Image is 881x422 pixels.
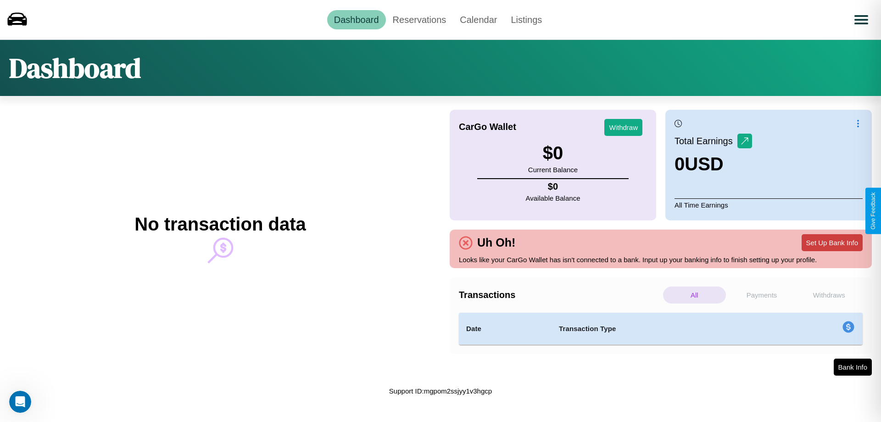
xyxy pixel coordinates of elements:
[526,192,580,204] p: Available Balance
[9,49,141,87] h1: Dashboard
[528,143,578,163] h3: $ 0
[675,133,737,149] p: Total Earnings
[675,154,752,174] h3: 0 USD
[797,287,860,304] p: Withdraws
[466,323,544,334] h4: Date
[559,323,767,334] h4: Transaction Type
[526,181,580,192] h4: $ 0
[9,391,31,413] iframe: Intercom live chat
[730,287,793,304] p: Payments
[870,192,876,230] div: Give Feedback
[386,10,453,29] a: Reservations
[459,290,661,300] h4: Transactions
[834,359,872,376] button: Bank Info
[389,385,492,397] p: Support ID: mgpom2ssjyy1v3hgcp
[453,10,504,29] a: Calendar
[459,313,863,345] table: simple table
[848,7,874,33] button: Open menu
[663,287,726,304] p: All
[327,10,386,29] a: Dashboard
[459,253,863,266] p: Looks like your CarGo Wallet has isn't connected to a bank. Input up your banking info to finish ...
[473,236,520,249] h4: Uh Oh!
[504,10,549,29] a: Listings
[134,214,306,235] h2: No transaction data
[459,122,516,132] h4: CarGo Wallet
[675,198,863,211] p: All Time Earnings
[604,119,642,136] button: Withdraw
[528,163,578,176] p: Current Balance
[802,234,863,251] button: Set Up Bank Info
